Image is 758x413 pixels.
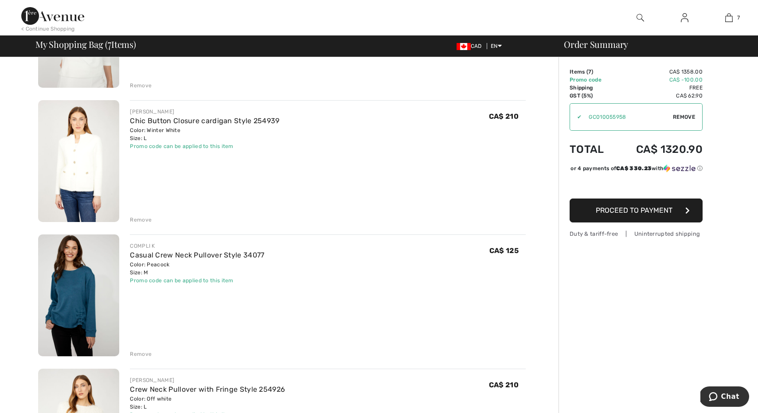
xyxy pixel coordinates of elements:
td: CA$ -100.00 [615,76,703,84]
td: Promo code [570,76,615,84]
div: [PERSON_NAME] [130,376,285,384]
a: 7 [707,12,750,23]
td: CA$ 62.90 [615,92,703,100]
img: My Bag [725,12,733,23]
button: Proceed to Payment [570,199,703,222]
div: Color: Off white Size: L [130,395,285,411]
span: CA$ 125 [489,246,519,255]
div: Promo code can be applied to this item [130,142,279,150]
div: COMPLI K [130,242,264,250]
td: Total [570,134,615,164]
div: Color: Winter White Size: L [130,126,279,142]
td: GST (5%) [570,92,615,100]
a: Chic Button Closure cardigan Style 254939 [130,117,279,125]
img: Sezzle [664,164,695,172]
a: Sign In [674,12,695,23]
div: Duty & tariff-free | Uninterrupted shipping [570,230,703,238]
div: Order Summary [553,40,753,49]
img: 1ère Avenue [21,7,84,25]
iframe: PayPal-paypal [570,175,703,195]
div: [PERSON_NAME] [130,108,279,116]
span: Proceed to Payment [596,206,672,214]
span: Remove [673,113,695,121]
td: Shipping [570,84,615,92]
td: CA$ 1358.00 [615,68,703,76]
div: or 4 payments of with [570,164,703,172]
img: My Info [681,12,688,23]
iframe: Opens a widget where you can chat to one of our agents [700,386,749,409]
input: Promo code [582,104,673,130]
a: Crew Neck Pullover with Fringe Style 254926 [130,385,285,394]
div: Promo code can be applied to this item [130,277,264,284]
div: < Continue Shopping [21,25,75,33]
span: CAD [457,43,485,49]
img: search the website [637,12,644,23]
span: CA$ 330.23 [616,165,652,171]
div: Remove [130,216,152,224]
div: Remove [130,82,152,90]
span: 7 [108,38,111,49]
span: 7 [737,14,740,22]
span: CA$ 210 [489,112,519,121]
span: CA$ 210 [489,381,519,389]
td: Free [615,84,703,92]
div: Color: Peacock Size: M [130,261,264,277]
img: Chic Button Closure cardigan Style 254939 [38,100,119,222]
a: Casual Crew Neck Pullover Style 34077 [130,251,264,259]
td: CA$ 1320.90 [615,134,703,164]
span: My Shopping Bag ( Items) [35,40,136,49]
div: or 4 payments ofCA$ 330.23withSezzle Click to learn more about Sezzle [570,164,703,175]
span: 7 [588,69,591,75]
td: Items ( ) [570,68,615,76]
span: EN [491,43,502,49]
div: ✔ [570,113,582,121]
div: Remove [130,350,152,358]
img: Casual Crew Neck Pullover Style 34077 [38,234,119,356]
img: Canadian Dollar [457,43,471,50]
